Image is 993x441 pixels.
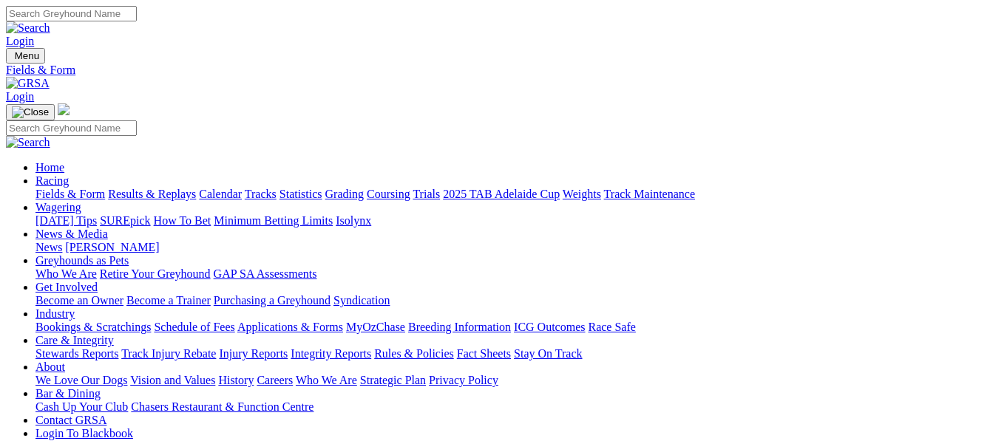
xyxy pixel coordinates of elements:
a: Statistics [279,188,322,200]
a: Minimum Betting Limits [214,214,333,227]
a: Stay On Track [514,347,582,360]
a: Race Safe [588,321,635,333]
a: About [35,360,65,373]
div: Bar & Dining [35,400,987,414]
a: Rules & Policies [374,347,454,360]
a: Wagering [35,201,81,213]
input: Search [6,6,137,21]
a: Fact Sheets [457,347,511,360]
a: Contact GRSA [35,414,106,426]
a: Get Involved [35,281,98,293]
div: Wagering [35,214,987,228]
a: Who We Are [35,267,97,280]
div: Greyhounds as Pets [35,267,987,281]
a: 2025 TAB Adelaide Cup [443,188,560,200]
a: Login To Blackbook [35,427,133,440]
a: Tracks [245,188,277,200]
a: [DATE] Tips [35,214,97,227]
a: Fields & Form [35,188,105,200]
div: Industry [35,321,987,334]
a: Racing [35,174,69,187]
div: Racing [35,188,987,201]
a: Strategic Plan [360,374,426,386]
a: Who We Are [296,374,357,386]
a: We Love Our Dogs [35,374,127,386]
a: Become an Owner [35,294,123,307]
div: Get Involved [35,294,987,307]
img: GRSA [6,77,50,90]
a: Track Injury Rebate [121,347,216,360]
a: Applications & Forms [237,321,343,333]
a: Syndication [333,294,390,307]
a: How To Bet [154,214,211,227]
a: Privacy Policy [429,374,498,386]
a: News [35,241,62,253]
a: Trials [413,188,440,200]
a: Bookings & Scratchings [35,321,151,333]
a: Coursing [367,188,410,200]
button: Toggle navigation [6,104,55,120]
a: Login [6,90,34,103]
a: Login [6,35,34,47]
a: Stewards Reports [35,347,118,360]
button: Toggle navigation [6,48,45,64]
a: Integrity Reports [291,347,371,360]
a: History [218,374,254,386]
a: SUREpick [100,214,150,227]
a: Cash Up Your Club [35,400,128,413]
a: News & Media [35,228,108,240]
a: Bar & Dining [35,387,101,400]
a: GAP SA Assessments [214,267,317,280]
a: [PERSON_NAME] [65,241,159,253]
a: Weights [563,188,601,200]
div: Care & Integrity [35,347,987,360]
a: MyOzChase [346,321,405,333]
a: Results & Replays [108,188,196,200]
a: Greyhounds as Pets [35,254,129,267]
a: Become a Trainer [126,294,211,307]
div: News & Media [35,241,987,254]
input: Search [6,120,137,136]
img: logo-grsa-white.png [58,103,70,115]
span: Menu [15,50,39,61]
div: About [35,374,987,387]
a: ICG Outcomes [514,321,585,333]
a: Calendar [199,188,242,200]
a: Home [35,161,64,174]
img: Search [6,136,50,149]
a: Isolynx [336,214,371,227]
a: Fields & Form [6,64,987,77]
img: Close [12,106,49,118]
a: Track Maintenance [604,188,695,200]
a: Vision and Values [130,374,215,386]
a: Purchasing a Greyhound [214,294,331,307]
a: Chasers Restaurant & Function Centre [131,400,314,413]
a: Schedule of Fees [154,321,234,333]
a: Breeding Information [408,321,511,333]
a: Injury Reports [219,347,288,360]
a: Careers [257,374,293,386]
a: Grading [325,188,364,200]
a: Industry [35,307,75,320]
img: Search [6,21,50,35]
a: Retire Your Greyhound [100,267,211,280]
a: Care & Integrity [35,334,114,346]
